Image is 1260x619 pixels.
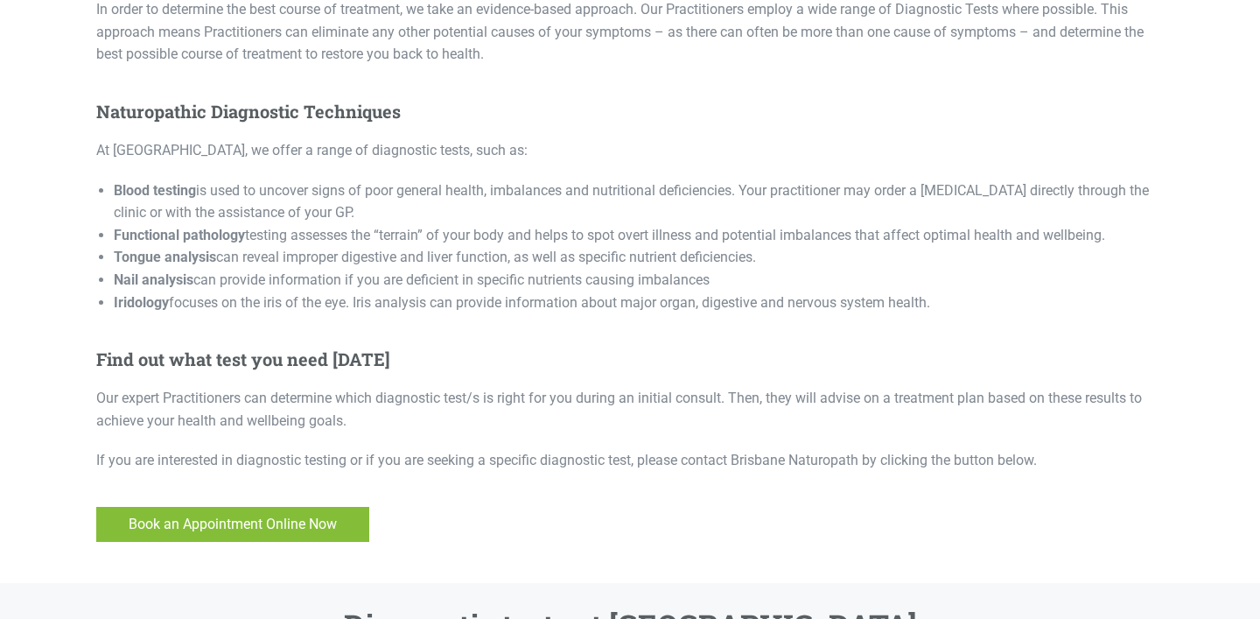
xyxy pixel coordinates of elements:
[114,224,1164,247] li: testing assesses the “terrain” of your body and helps to spot overt illness and potential imbalan...
[96,449,1164,472] p: If you are interested in diagnostic testing or if you are seeking a specific diagnostic test, ple...
[114,182,196,199] strong: Blood testing
[129,513,337,536] span: Book an Appointment Online Now
[114,269,1164,292] li: can provide information if you are deficient in specific nutrients causing imbalances
[114,249,216,265] strong: Tongue analysis
[96,139,1164,162] p: At [GEOGRAPHIC_DATA], we offer a range of diagnostic tests, such as:
[96,387,1164,432] p: Our expert Practitioners can determine which diagnostic test/s is right for you during an initial...
[114,292,1164,314] li: focuses on the iris of the eye. Iris analysis can provide information about major organ, digestiv...
[114,227,245,243] strong: Functional pathology
[96,507,369,542] a: Book an Appointment Online Now
[114,246,1164,269] li: can reveal improper digestive and liver function, as well as specific nutrient deficiencies.
[96,348,390,370] strong: Find out what test you need [DATE]
[96,100,401,123] strong: Naturopathic Diagnostic Techniques
[114,179,1164,224] li: is used to uncover signs of poor general health, imbalances and nutritional deficiencies. Your pr...
[114,271,193,288] strong: Nail analysis
[114,294,169,311] strong: Iridology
